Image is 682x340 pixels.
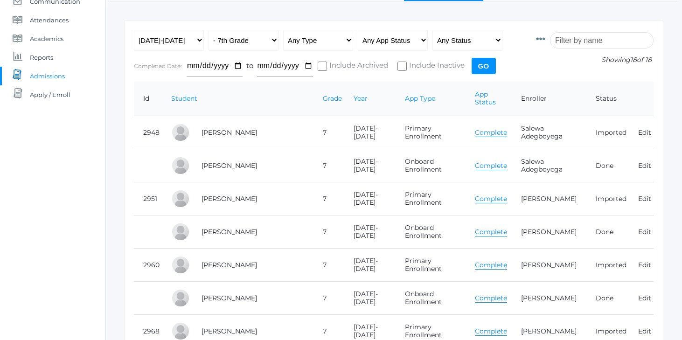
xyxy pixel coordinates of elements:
[475,294,507,303] a: Complete
[512,81,586,116] th: Enroller
[405,94,435,103] a: App Type
[475,261,507,270] a: Complete
[313,249,344,282] td: 7
[30,85,70,104] span: Apply / Enroll
[30,11,69,29] span: Attendances
[202,261,257,269] a: [PERSON_NAME]
[396,215,466,249] td: Onboard Enrollment
[536,55,654,65] p: Showing of 18
[521,228,577,236] a: [PERSON_NAME]
[246,61,253,70] span: to
[407,60,465,72] span: Include Inactive
[323,94,342,103] a: Grade
[344,116,396,149] td: [DATE]-[DATE]
[344,249,396,282] td: [DATE]-[DATE]
[192,282,313,315] td: [PERSON_NAME]
[396,282,466,315] td: Onboard Enrollment
[638,161,651,170] a: Edit
[638,294,651,302] a: Edit
[475,90,496,106] a: App Status
[475,194,507,203] a: Complete
[202,128,257,137] a: [PERSON_NAME]
[586,249,629,282] td: Imported
[521,294,577,302] a: [PERSON_NAME]
[475,128,507,137] a: Complete
[257,56,313,76] input: To
[134,182,162,215] td: 2951
[586,282,629,315] td: Done
[638,327,651,335] a: Edit
[586,215,629,249] td: Done
[550,32,654,49] input: Filter by name
[171,123,190,142] div: Adora Adegboyega
[586,116,629,149] td: Imported
[344,215,396,249] td: [DATE]-[DATE]
[30,29,63,48] span: Academics
[586,81,629,116] th: Status
[30,48,53,67] span: Reports
[313,215,344,249] td: 7
[318,62,327,71] input: Include Archived
[475,327,507,336] a: Complete
[630,56,637,64] span: 18
[327,60,388,72] span: Include Archived
[586,149,629,182] td: Done
[521,124,563,140] a: Salewa Adegboyega
[472,58,496,74] input: Go
[187,56,243,76] input: From
[134,116,162,149] td: 2948
[171,94,197,103] a: Student
[313,116,344,149] td: 7
[396,149,466,182] td: Onboard Enrollment
[397,62,407,71] input: Include Inactive
[192,149,313,182] td: [PERSON_NAME]
[313,282,344,315] td: 7
[521,157,563,173] a: Salewa Adegboyega
[638,128,651,137] a: Edit
[521,194,577,203] a: [PERSON_NAME]
[202,327,257,335] a: [PERSON_NAME]
[475,161,507,170] a: Complete
[344,282,396,315] td: [DATE]-[DATE]
[134,249,162,282] td: 2960
[586,182,629,215] td: Imported
[344,149,396,182] td: [DATE]-[DATE]
[171,189,190,208] div: Blake Anderson
[313,182,344,215] td: 7
[396,182,466,215] td: Primary Enrollment
[344,182,396,215] td: [DATE]-[DATE]
[521,261,577,269] a: [PERSON_NAME]
[638,228,651,236] a: Edit
[475,228,507,236] a: Complete
[313,149,344,182] td: 7
[354,94,368,103] a: Year
[192,215,313,249] td: [PERSON_NAME]
[396,249,466,282] td: Primary Enrollment
[638,261,651,269] a: Edit
[638,194,651,203] a: Edit
[396,116,466,149] td: Primary Enrollment
[134,62,182,69] label: Completed Date:
[171,256,190,274] div: Perry Burke
[30,67,65,85] span: Admissions
[134,81,162,116] th: Id
[202,194,257,203] a: [PERSON_NAME]
[521,327,577,335] a: [PERSON_NAME]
